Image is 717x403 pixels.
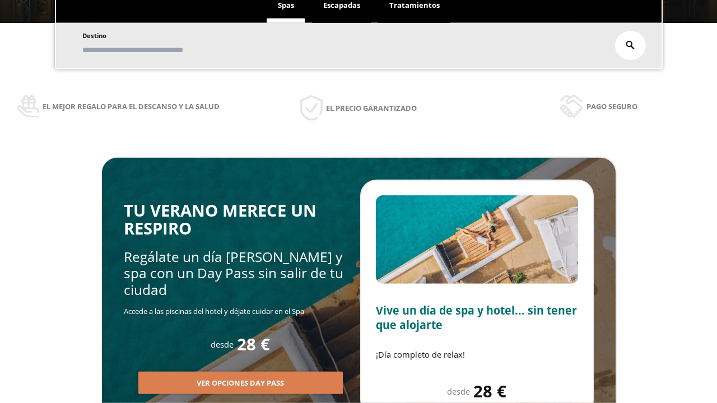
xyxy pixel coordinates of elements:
span: El precio garantizado [326,102,417,114]
span: Pago seguro [586,100,637,113]
span: ¡Día completo de relax! [376,349,465,360]
span: 28 € [473,382,506,401]
span: 28 € [237,335,270,354]
span: desde [447,386,470,397]
span: Vive un día de spa y hotel... sin tener que alojarte [376,303,577,332]
span: Destino [82,31,106,40]
a: Ver opciones Day Pass [138,378,343,388]
span: desde [211,339,234,350]
span: Accede a las piscinas del hotel y déjate cuidar en el Spa [124,306,304,316]
span: Regálate un día [PERSON_NAME] y spa con un Day Pass sin salir de tu ciudad [124,247,343,299]
span: Ver opciones Day Pass [197,378,284,389]
span: TU VERANO MERECE UN RESPIRO [124,199,316,240]
span: El mejor regalo para el descanso y la salud [43,100,220,113]
button: Ver opciones Day Pass [138,372,343,394]
img: Slide2.BHA6Qswy.webp [376,195,578,284]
